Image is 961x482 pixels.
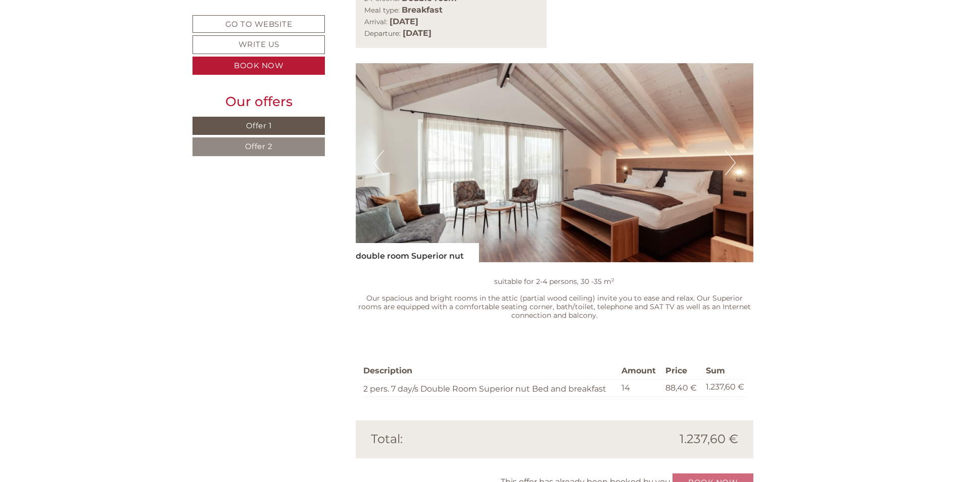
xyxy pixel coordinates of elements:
[373,150,384,175] button: Previous
[725,150,736,175] button: Next
[193,92,325,111] div: Our offers
[363,379,618,397] td: 2 pers. 7 day/s Double Room Superior nut Bed and breakfast
[193,57,325,75] a: Book now
[363,363,618,379] th: Description
[364,6,400,14] small: Meal type:
[617,363,661,379] th: Amount
[356,277,754,320] p: suitable for 2-4 persons, 30 -35 m² Our spacious and bright rooms in the attic (partial wood ceil...
[193,35,325,54] a: Write us
[193,15,325,33] a: Go to website
[665,383,697,393] span: 88,40 €
[180,8,219,25] div: [DATE]
[363,430,555,448] div: Total:
[661,363,702,379] th: Price
[15,29,130,37] div: [GEOGRAPHIC_DATA]
[403,28,431,38] b: [DATE]
[702,363,746,379] th: Sum
[702,379,746,397] td: 1.237,60 €
[356,63,754,262] img: image
[344,266,398,284] button: Send
[356,243,479,262] div: double room Superior nut
[245,141,273,151] span: Offer 2
[402,5,443,15] b: Breakfast
[617,379,661,397] td: 14
[364,29,401,37] small: Departure:
[8,27,135,58] div: Hello, how can we help you?
[364,18,388,26] small: Arrival:
[680,430,738,448] span: 1.237,60 €
[15,49,130,56] small: 02:14
[390,17,418,26] b: [DATE]
[246,121,272,130] span: Offer 1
